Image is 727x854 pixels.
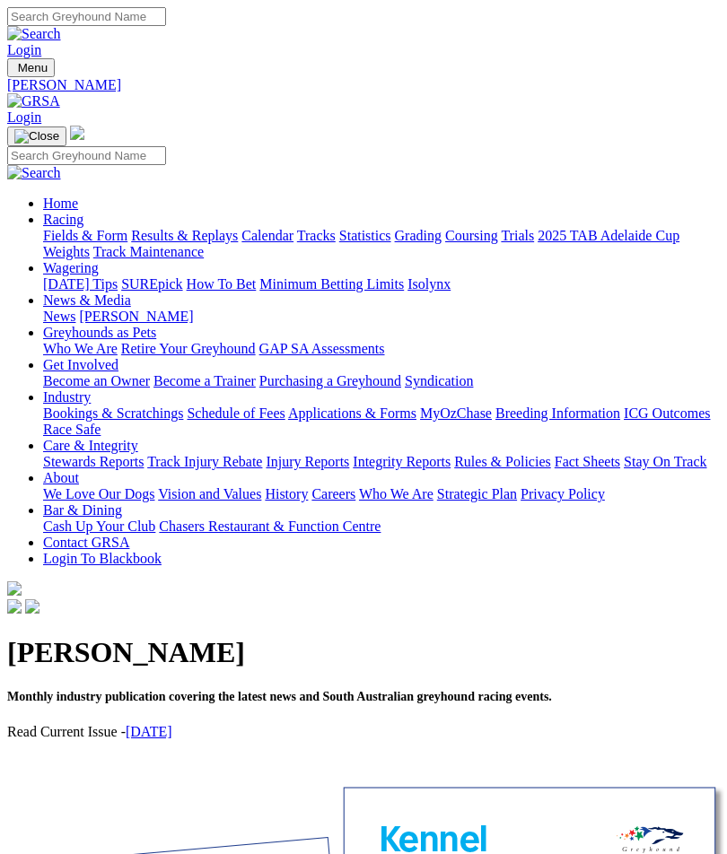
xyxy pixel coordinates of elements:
a: [PERSON_NAME] [7,77,720,93]
div: About [43,486,720,502]
a: [PERSON_NAME] [79,309,193,324]
a: Minimum Betting Limits [259,276,404,292]
a: Applications & Forms [288,405,416,421]
a: Fields & Form [43,228,127,243]
a: Bar & Dining [43,502,122,518]
a: Login [7,109,41,125]
a: SUREpick [121,276,182,292]
a: Track Injury Rebate [147,454,262,469]
a: Care & Integrity [43,438,138,453]
input: Search [7,146,166,165]
a: Track Maintenance [93,244,204,259]
a: Become an Owner [43,373,150,388]
a: Trials [501,228,534,243]
a: How To Bet [187,276,257,292]
a: Get Involved [43,357,118,372]
div: Industry [43,405,720,438]
a: Retire Your Greyhound [121,341,256,356]
a: Contact GRSA [43,535,129,550]
a: MyOzChase [420,405,492,421]
a: History [265,486,308,501]
button: Toggle navigation [7,58,55,77]
a: Calendar [241,228,293,243]
a: Who We Are [43,341,118,356]
p: Read Current Issue - [7,724,720,740]
img: Search [7,165,61,181]
div: Racing [43,228,720,260]
a: Grading [395,228,442,243]
a: Vision and Values [158,486,261,501]
a: Fact Sheets [555,454,620,469]
a: Weights [43,244,90,259]
span: Menu [18,61,48,74]
a: Careers [311,486,355,501]
a: Greyhounds as Pets [43,325,156,340]
a: Rules & Policies [454,454,551,469]
a: News & Media [43,292,131,308]
a: Login [7,42,41,57]
a: Racing [43,212,83,227]
a: Home [43,196,78,211]
h1: [PERSON_NAME] [7,636,720,669]
a: Results & Replays [131,228,238,243]
div: Care & Integrity [43,454,720,470]
a: Stay On Track [624,454,706,469]
span: Monthly industry publication covering the latest news and South Australian greyhound racing events. [7,690,552,703]
div: Wagering [43,276,720,292]
img: Close [14,129,59,144]
a: Become a Trainer [153,373,256,388]
div: Greyhounds as Pets [43,341,720,357]
a: Industry [43,389,91,405]
img: Search [7,26,61,42]
div: Bar & Dining [43,518,720,535]
a: Chasers Restaurant & Function Centre [159,518,381,534]
a: Bookings & Scratchings [43,405,183,421]
a: Injury Reports [266,454,349,469]
a: Race Safe [43,422,101,437]
a: GAP SA Assessments [259,341,385,356]
a: Breeding Information [495,405,620,421]
a: Who We Are [359,486,434,501]
a: Tracks [297,228,336,243]
a: News [43,309,75,324]
a: Syndication [405,373,473,388]
a: Cash Up Your Club [43,518,155,534]
a: [DATE] [126,724,172,739]
a: 2025 TAB Adelaide Cup [538,228,679,243]
a: Purchasing a Greyhound [259,373,401,388]
a: Strategic Plan [437,486,517,501]
img: facebook.svg [7,599,22,614]
button: Toggle navigation [7,126,66,146]
a: Isolynx [407,276,451,292]
a: Stewards Reports [43,454,144,469]
a: We Love Our Dogs [43,486,154,501]
a: Privacy Policy [521,486,605,501]
a: Integrity Reports [353,454,451,469]
div: Get Involved [43,373,720,389]
a: Wagering [43,260,99,275]
div: News & Media [43,309,720,325]
img: logo-grsa-white.png [7,581,22,596]
img: logo-grsa-white.png [70,126,84,140]
a: ICG Outcomes [624,405,710,421]
a: Statistics [339,228,391,243]
img: twitter.svg [25,599,39,614]
a: [DATE] Tips [43,276,118,292]
a: Login To Blackbook [43,551,162,566]
a: About [43,470,79,485]
a: Coursing [445,228,498,243]
a: Schedule of Fees [187,405,285,421]
input: Search [7,7,166,26]
img: GRSA [7,93,60,109]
